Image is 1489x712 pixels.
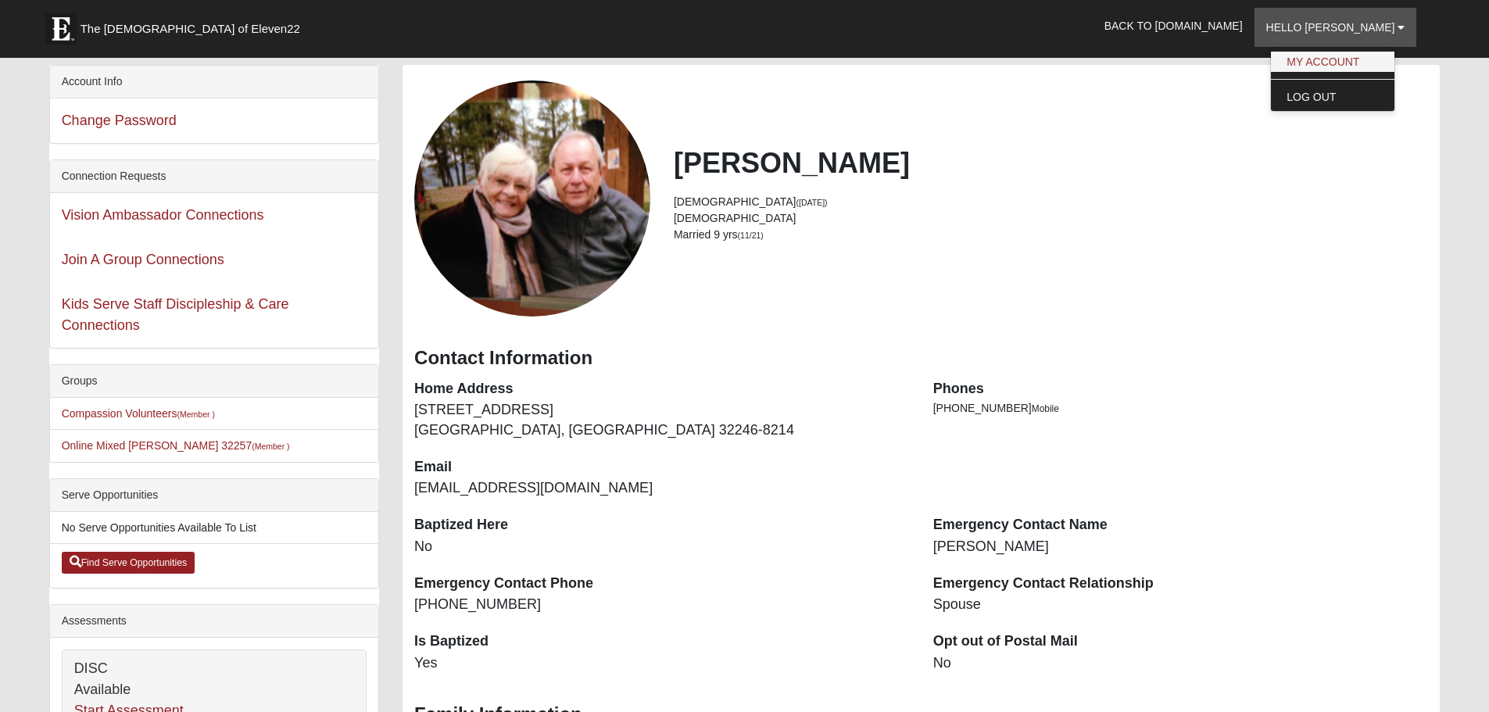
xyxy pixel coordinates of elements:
small: ([DATE]) [796,198,828,207]
dt: Emergency Contact Relationship [933,574,1429,594]
a: My Account [1271,52,1394,72]
span: Hello [PERSON_NAME] [1266,21,1395,34]
h3: Contact Information [414,347,1428,370]
div: Groups [50,365,378,398]
a: Online Mixed [PERSON_NAME] 32257(Member ) [62,439,290,452]
dt: Opt out of Postal Mail [933,631,1429,652]
dd: No [414,537,910,557]
a: Find Serve Opportunities [62,552,195,574]
img: Eleven22 logo [45,13,77,45]
dd: Yes [414,653,910,674]
li: [DEMOGRAPHIC_DATA] [674,210,1428,227]
a: The [DEMOGRAPHIC_DATA] of Eleven22 [38,5,350,45]
a: Back to [DOMAIN_NAME] [1093,6,1255,45]
span: The [DEMOGRAPHIC_DATA] of Eleven22 [81,21,300,37]
dt: Home Address [414,379,910,399]
li: [DEMOGRAPHIC_DATA] [674,194,1428,210]
dt: Phones [933,379,1429,399]
div: Account Info [50,66,378,98]
h2: [PERSON_NAME] [674,146,1428,180]
li: No Serve Opportunities Available To List [50,512,378,544]
dt: Email [414,457,910,478]
dd: Spouse [933,595,1429,615]
a: Kids Serve Staff Discipleship & Care Connections [62,296,289,333]
a: View Fullsize Photo [414,81,650,317]
small: (Member ) [252,442,289,451]
a: Compassion Volunteers(Member ) [62,407,215,420]
dt: Baptized Here [414,515,910,535]
a: Hello [PERSON_NAME] [1255,8,1417,47]
a: Change Password [62,113,177,128]
a: Log Out [1271,87,1394,107]
dt: Emergency Contact Name [933,515,1429,535]
a: Vision Ambassador Connections [62,207,264,223]
dd: [PERSON_NAME] [933,537,1429,557]
div: Serve Opportunities [50,479,378,512]
span: Mobile [1032,403,1059,414]
dd: [PHONE_NUMBER] [414,595,910,615]
a: Join A Group Connections [62,252,224,267]
dt: Is Baptized [414,631,910,652]
li: [PHONE_NUMBER] [933,400,1429,417]
dd: No [933,653,1429,674]
small: (Member ) [177,410,215,419]
div: Assessments [50,605,378,638]
div: Connection Requests [50,160,378,193]
dd: [STREET_ADDRESS] [GEOGRAPHIC_DATA], [GEOGRAPHIC_DATA] 32246-8214 [414,400,910,440]
dd: [EMAIL_ADDRESS][DOMAIN_NAME] [414,478,910,499]
li: Married 9 yrs [674,227,1428,243]
small: (11/21) [738,231,764,240]
dt: Emergency Contact Phone [414,574,910,594]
